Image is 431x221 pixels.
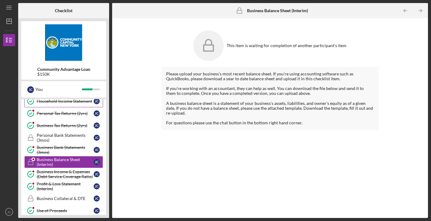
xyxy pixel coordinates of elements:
[37,133,94,143] div: Personal Bank Statements (3mos)
[166,71,374,125] div: Please upload your business's most recent balance sheet. If you're using accounting software such...
[37,123,94,128] div: Business Tax Returns (2yrs)
[37,157,94,167] div: Business Balance Sheet (Interim)
[37,67,90,72] b: Community Advantage Loan
[37,145,94,155] div: Business Bank Statements (3mos)
[24,119,103,132] a: Business Tax Returns (2yrs)JC
[24,205,103,217] a: Use of ProceedsJC
[24,107,103,119] a: Personal Tax Returns (2yrs)JC
[24,132,103,144] a: Personal Bank Statements (3mos)JC
[7,210,11,214] text: JC
[24,192,103,205] a: Business Collateral & DTEJC
[94,183,100,189] div: J C
[37,208,94,213] div: Use of Proceeds
[3,206,15,218] button: JC
[227,43,346,48] div: This item is waiting for completion of another participant's item
[94,98,100,104] div: J C
[55,8,72,13] b: Checklist
[35,84,82,95] div: You
[94,110,100,116] div: J C
[37,72,90,77] div: $150K
[27,86,34,93] div: J C
[24,180,103,192] a: Profit & Loss Statement (Interim)JC
[94,171,100,177] div: J C
[94,135,100,141] div: J C
[247,8,308,13] b: Business Balance Sheet (Interim)
[94,147,100,153] div: J C
[37,111,94,116] div: Personal Tax Returns (2yrs)
[24,156,103,168] a: Business Balance Sheet (Interim)JC
[24,168,103,180] a: Business Income & Expenses (Debt Service Coverage Ratio)JC
[37,196,94,201] div: Business Collateral & DTE
[21,24,106,61] img: Product logo
[94,208,100,214] div: J C
[24,144,103,156] a: Business Bank Statements (3mos)JC
[94,159,100,165] div: J C
[37,169,94,179] div: Business Income & Expenses (Debt Service Coverage Ratio)
[94,195,100,202] div: J C
[37,181,94,191] div: Profit & Loss Statement (Interim)
[37,99,94,104] div: Household Income Statement
[94,123,100,129] div: J C
[24,95,103,107] a: Household Income StatementJC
